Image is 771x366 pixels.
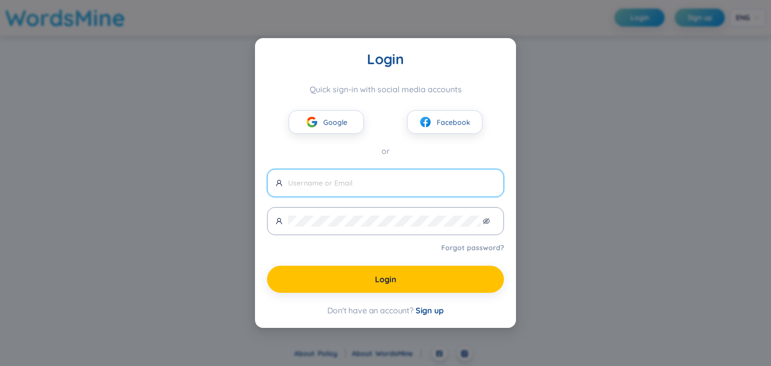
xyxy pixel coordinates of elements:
span: Google [323,117,347,128]
span: user [276,218,283,225]
span: Login [375,274,397,285]
div: Login [267,50,504,68]
span: Facebook [437,117,470,128]
span: eye-invisible [483,218,490,225]
div: or [267,145,504,157]
input: Username or Email [288,177,495,189]
div: Don't have an account? [267,305,504,316]
img: facebook [419,116,432,128]
span: Sign up [416,305,444,315]
button: facebookFacebook [407,110,482,134]
button: googleGoogle [289,110,364,134]
span: user [276,179,283,187]
button: Login [267,266,504,293]
img: google [306,116,318,128]
a: Forgot password? [441,243,504,253]
div: Quick sign-in with social media accounts [267,84,504,94]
